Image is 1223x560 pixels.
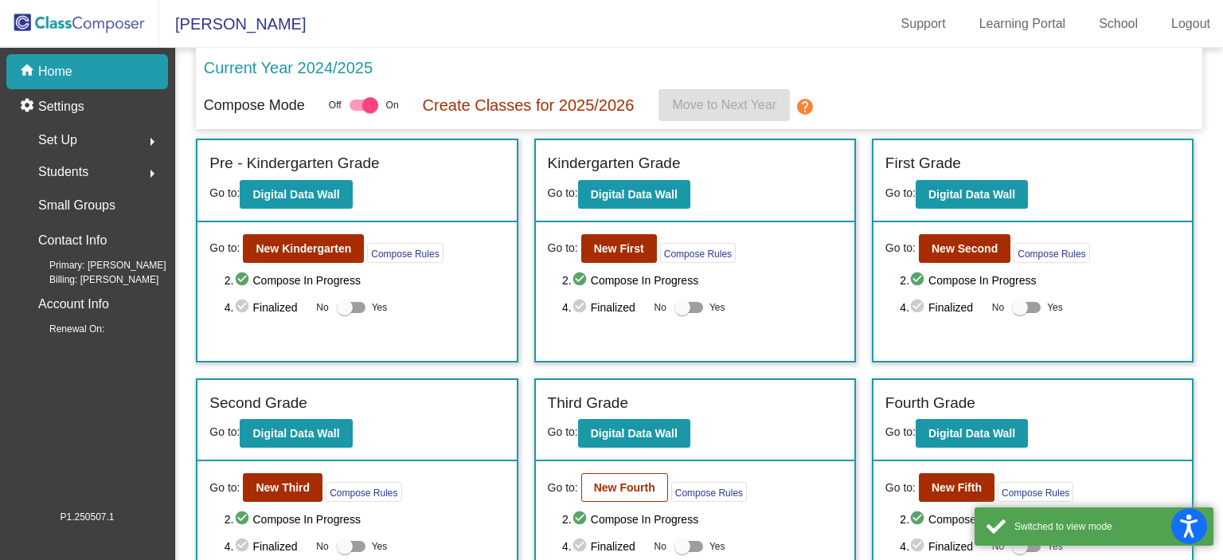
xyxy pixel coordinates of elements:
[38,293,109,315] p: Account Info
[24,322,104,336] span: Renewal On:
[1014,243,1089,263] button: Compose Rules
[909,510,928,529] mat-icon: check_circle
[19,62,38,81] mat-icon: home
[671,482,747,502] button: Compose Rules
[928,427,1015,440] b: Digital Data Wall
[709,537,725,556] span: Yes
[316,539,328,554] span: No
[143,164,162,183] mat-icon: arrow_right
[885,392,975,415] label: Fourth Grade
[932,242,998,255] b: New Second
[329,98,342,112] span: Off
[548,480,578,496] span: Go to:
[240,180,352,209] button: Digital Data Wall
[594,242,644,255] b: New First
[928,188,1015,201] b: Digital Data Wall
[1159,11,1223,37] a: Logout
[386,98,399,112] span: On
[992,300,1004,315] span: No
[909,537,928,556] mat-icon: check_circle
[909,271,928,290] mat-icon: check_circle
[225,271,505,290] span: 2. Compose In Progress
[38,229,107,252] p: Contact Info
[372,537,388,556] span: Yes
[326,482,401,502] button: Compose Rules
[572,510,591,529] mat-icon: check_circle
[1014,519,1202,534] div: Switched to view mode
[1047,537,1063,556] span: Yes
[209,480,240,496] span: Go to:
[572,537,591,556] mat-icon: check_circle
[562,537,647,556] span: 4. Finalized
[209,186,240,199] span: Go to:
[234,271,253,290] mat-icon: check_circle
[572,271,591,290] mat-icon: check_circle
[143,132,162,151] mat-icon: arrow_right
[885,240,916,257] span: Go to:
[672,98,776,112] span: Move to Next Year
[578,180,690,209] button: Digital Data Wall
[225,537,309,556] span: 4. Finalized
[234,537,253,556] mat-icon: check_circle
[709,298,725,317] span: Yes
[548,392,628,415] label: Third Grade
[243,473,322,502] button: New Third
[900,298,984,317] span: 4. Finalized
[38,62,72,81] p: Home
[885,480,916,496] span: Go to:
[578,419,690,448] button: Digital Data Wall
[932,481,982,494] b: New Fifth
[992,539,1004,554] span: No
[654,300,666,315] span: No
[19,97,38,116] mat-icon: settings
[24,258,166,272] span: Primary: [PERSON_NAME]
[548,240,578,257] span: Go to:
[38,97,84,116] p: Settings
[548,425,578,438] span: Go to:
[252,188,339,201] b: Digital Data Wall
[548,152,681,175] label: Kindergarten Grade
[38,129,77,151] span: Set Up
[919,473,994,502] button: New Fifth
[209,392,307,415] label: Second Grade
[204,95,305,116] p: Compose Mode
[548,186,578,199] span: Go to:
[885,152,961,175] label: First Grade
[900,510,1180,529] span: 2. Compose In Progress
[256,242,351,255] b: New Kindergarten
[316,300,328,315] span: No
[591,188,678,201] b: Digital Data Wall
[256,481,310,494] b: New Third
[581,473,668,502] button: New Fourth
[225,298,309,317] span: 4. Finalized
[658,89,790,121] button: Move to Next Year
[225,510,505,529] span: 2. Compose In Progress
[24,272,158,287] span: Billing: [PERSON_NAME]
[243,234,364,263] button: New Kindergarten
[38,161,88,183] span: Students
[594,481,655,494] b: New Fourth
[885,425,916,438] span: Go to:
[796,97,815,116] mat-icon: help
[562,271,842,290] span: 2. Compose In Progress
[967,11,1079,37] a: Learning Portal
[209,240,240,257] span: Go to:
[209,425,240,438] span: Go to:
[900,271,1180,290] span: 2. Compose In Progress
[209,152,379,175] label: Pre - Kindergarten Grade
[998,482,1073,502] button: Compose Rules
[889,11,959,37] a: Support
[885,186,916,199] span: Go to:
[423,93,635,117] p: Create Classes for 2025/2026
[234,298,253,317] mat-icon: check_circle
[159,11,306,37] span: [PERSON_NAME]
[591,427,678,440] b: Digital Data Wall
[562,510,842,529] span: 2. Compose In Progress
[660,243,736,263] button: Compose Rules
[372,298,388,317] span: Yes
[916,180,1028,209] button: Digital Data Wall
[909,298,928,317] mat-icon: check_circle
[367,243,443,263] button: Compose Rules
[252,427,339,440] b: Digital Data Wall
[1047,298,1063,317] span: Yes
